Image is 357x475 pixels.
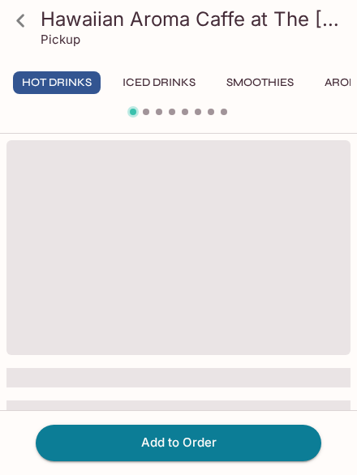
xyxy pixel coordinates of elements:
[114,71,204,94] button: Iced Drinks
[217,71,303,94] button: Smoothies
[41,6,344,32] h3: Hawaiian Aroma Caffe at The [GEOGRAPHIC_DATA]
[13,71,101,94] button: Hot Drinks
[41,32,80,47] p: Pickup
[36,425,321,460] button: Add to Order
